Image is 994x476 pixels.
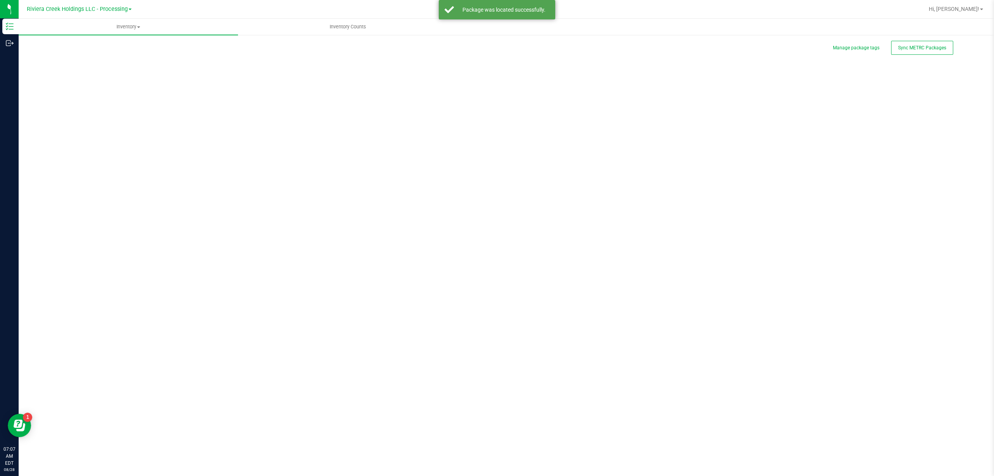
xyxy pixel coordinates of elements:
iframe: Resource center [8,414,31,437]
span: Sync METRC Packages [898,45,946,51]
a: Inventory [19,19,238,35]
p: 08/28 [3,467,15,473]
div: Package was located successfully. [458,6,549,14]
button: Manage package tags [833,45,879,51]
p: 07:07 AM EDT [3,446,15,467]
inline-svg: Outbound [6,39,14,47]
span: Riviera Creek Holdings LLC - Processing [27,6,128,12]
a: Inventory Counts [238,19,457,35]
button: Sync METRC Packages [891,41,953,55]
span: Inventory [19,23,238,30]
span: Inventory Counts [319,23,377,30]
span: Hi, [PERSON_NAME]! [929,6,979,12]
iframe: Resource center unread badge [23,413,32,422]
inline-svg: Inventory [6,23,14,30]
